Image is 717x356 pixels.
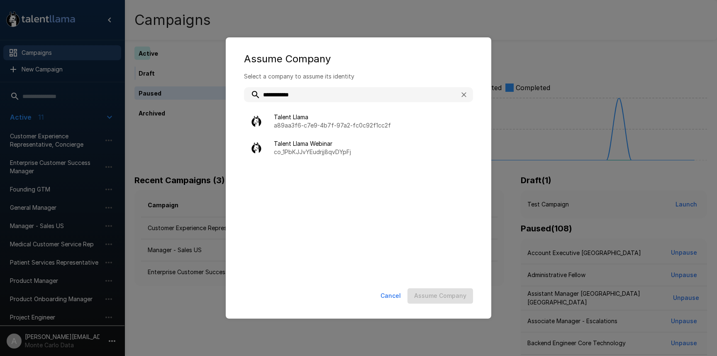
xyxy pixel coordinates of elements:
p: Select a company to assume its identity [244,72,473,81]
p: a89aa3f6-c7e9-4b7f-97a2-fc0c92f1cc2f [274,121,466,130]
div: Talent Llama Webinarco_1PbKJJvYEudrjj8qvDYpFj [244,135,473,160]
div: Talent Llamaa89aa3f6-c7e9-4b7f-97a2-fc0c92f1cc2f [244,109,473,134]
img: llama_clean.png [251,142,262,154]
span: Talent Llama [274,113,466,121]
p: co_1PbKJJvYEudrjj8qvDYpFj [274,148,466,156]
div: Assume Company [244,52,473,66]
button: Cancel [377,288,404,304]
img: llama_clean.png [251,115,262,127]
span: Talent Llama Webinar [274,140,466,148]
